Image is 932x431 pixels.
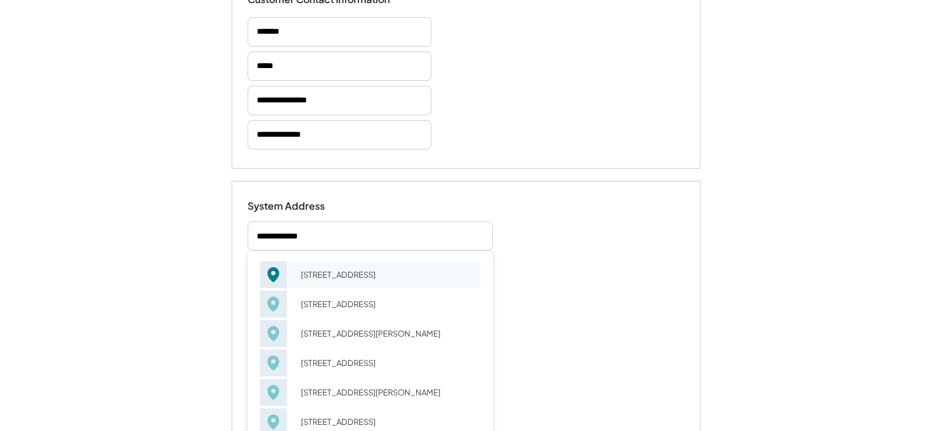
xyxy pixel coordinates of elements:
div: [STREET_ADDRESS] [293,266,480,283]
div: System Address [248,200,370,213]
div: [STREET_ADDRESS] [293,354,480,372]
div: [STREET_ADDRESS][PERSON_NAME] [293,325,480,342]
div: [STREET_ADDRESS][PERSON_NAME] [293,384,480,401]
div: [STREET_ADDRESS] [293,296,480,313]
div: [STREET_ADDRESS] [293,413,480,430]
